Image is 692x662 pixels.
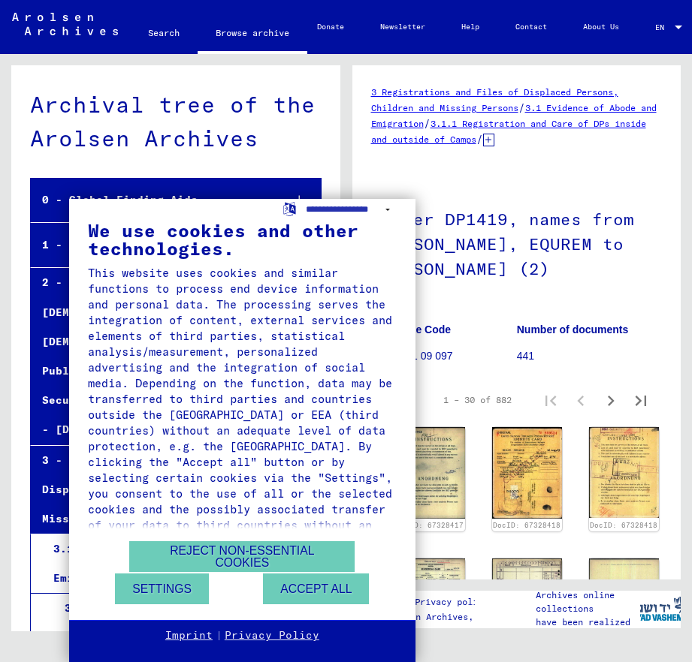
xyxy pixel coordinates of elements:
[165,628,213,643] a: Imprint
[88,221,397,257] div: We use cookies and other technologies.
[88,265,397,549] div: This website uses cookies and similar functions to process end device information and personal da...
[129,541,355,572] button: Reject non-essential cookies
[225,628,319,643] a: Privacy Policy
[263,573,369,604] button: Accept all
[115,573,209,604] button: Settings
